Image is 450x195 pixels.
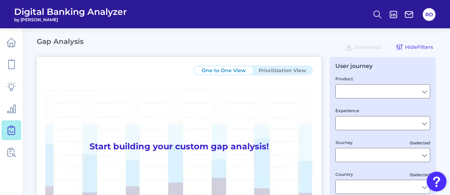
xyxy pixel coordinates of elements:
span: Digital Banking Analyzer [14,6,127,17]
button: RO [423,8,435,21]
label: Product [335,76,353,81]
button: One to One View [194,67,253,74]
label: Journey [335,140,353,145]
span: Hide Filters [405,44,433,50]
button: Prioritization View [253,67,312,74]
label: Experience [335,108,359,113]
div: User journey [335,63,373,69]
span: by [PERSON_NAME] [14,17,127,22]
button: Open Resource Center [427,172,446,191]
button: HideFilters [392,41,436,53]
label: Country [335,172,353,177]
span: Download [354,44,381,50]
h2: Gap Analysis [37,37,83,46]
button: Download [342,41,384,53]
